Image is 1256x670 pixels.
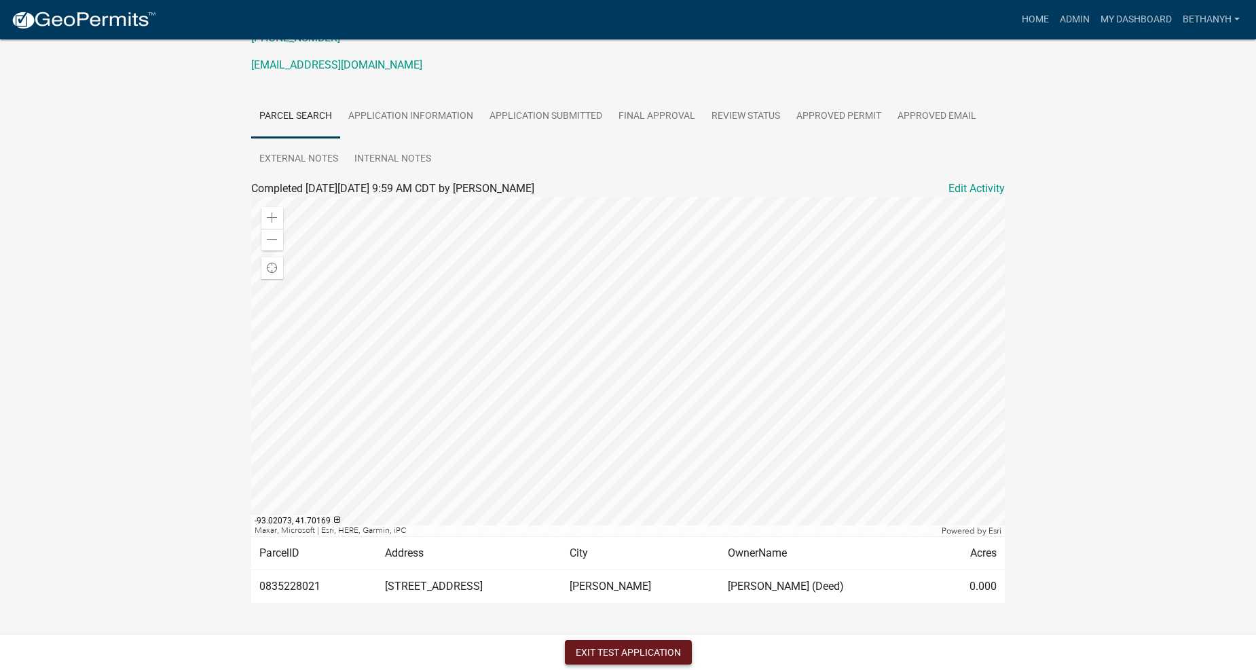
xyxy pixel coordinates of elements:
td: 0835228021 [251,570,377,603]
td: [PERSON_NAME] (Deed) [720,570,934,603]
a: External Notes [251,138,346,181]
td: ParcelID [251,536,377,570]
td: [PERSON_NAME] [561,570,720,603]
div: Find my location [261,257,283,279]
a: Parcel search [251,95,340,138]
a: Application Information [340,95,481,138]
div: Zoom in [261,207,283,229]
a: Esri [989,526,1001,536]
td: [STREET_ADDRESS] [377,570,561,603]
a: Edit Activity [948,181,1005,197]
td: OwnerName [720,536,934,570]
a: Approved Permit [788,95,889,138]
a: Final Approval [610,95,703,138]
button: Exit Test Application [565,640,692,665]
a: Review Status [703,95,788,138]
a: Approved Email [889,95,984,138]
a: BethanyH [1177,7,1245,33]
a: Application Submitted [481,95,610,138]
a: [PHONE_NUMBER] [251,31,340,44]
span: Completed [DATE][DATE] 9:59 AM CDT by [PERSON_NAME] [251,182,534,195]
div: Maxar, Microsoft | Esri, HERE, Garmin, iPC [251,525,938,536]
div: Zoom out [261,229,283,250]
div: Powered by [938,525,1005,536]
td: City [561,536,720,570]
td: Address [377,536,561,570]
a: My Dashboard [1095,7,1177,33]
a: Admin [1054,7,1095,33]
a: Home [1016,7,1054,33]
td: 0.000 [934,570,1005,603]
td: Acres [934,536,1005,570]
a: Internal Notes [346,138,439,181]
a: [EMAIL_ADDRESS][DOMAIN_NAME] [251,58,422,71]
